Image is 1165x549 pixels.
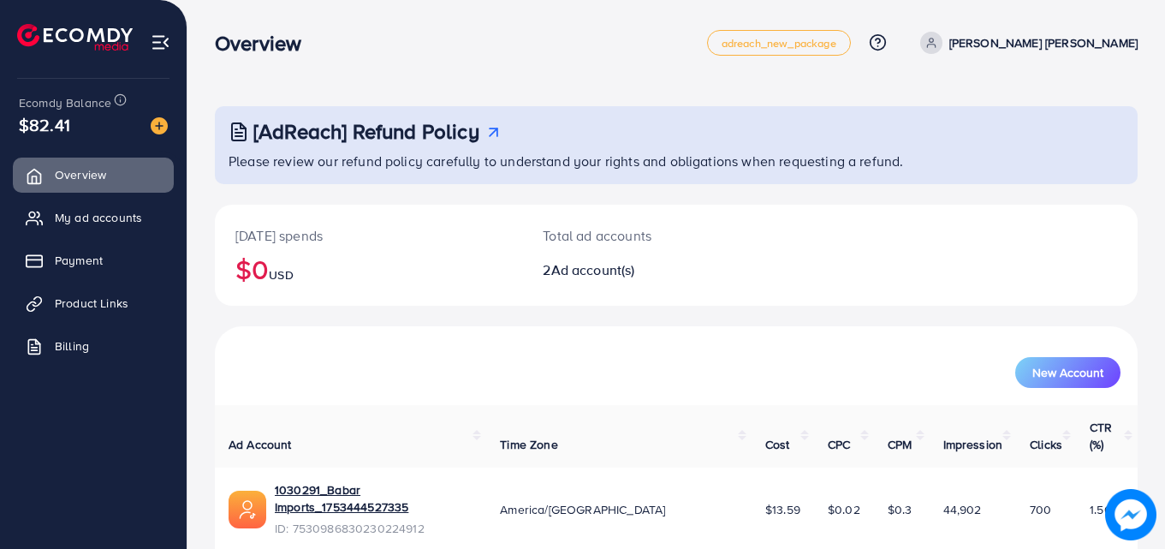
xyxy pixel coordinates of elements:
[13,329,174,363] a: Billing
[828,436,850,453] span: CPC
[1015,357,1120,388] button: New Account
[253,119,479,144] h3: [AdReach] Refund Policy
[722,38,836,49] span: adreach_new_package
[215,31,315,56] h3: Overview
[55,166,106,183] span: Overview
[707,30,851,56] a: adreach_new_package
[765,436,790,453] span: Cost
[229,436,292,453] span: Ad Account
[151,117,168,134] img: image
[543,262,733,278] h2: 2
[19,112,70,137] span: $82.41
[13,200,174,235] a: My ad accounts
[55,295,128,312] span: Product Links
[949,33,1138,53] p: [PERSON_NAME] [PERSON_NAME]
[235,225,502,246] p: [DATE] spends
[55,209,142,226] span: My ad accounts
[543,225,733,246] p: Total ad accounts
[943,501,982,518] span: 44,902
[13,286,174,320] a: Product Links
[13,243,174,277] a: Payment
[888,501,912,518] span: $0.3
[888,436,912,453] span: CPM
[235,253,502,285] h2: $0
[1030,501,1051,518] span: 700
[828,501,860,518] span: $0.02
[1030,436,1062,453] span: Clicks
[1090,419,1112,453] span: CTR (%)
[19,94,111,111] span: Ecomdy Balance
[913,32,1138,54] a: [PERSON_NAME] [PERSON_NAME]
[500,436,557,453] span: Time Zone
[229,151,1127,171] p: Please review our refund policy carefully to understand your rights and obligations when requesti...
[765,501,800,518] span: $13.59
[229,491,266,528] img: ic-ads-acc.e4c84228.svg
[17,24,133,51] img: logo
[551,260,635,279] span: Ad account(s)
[943,436,1003,453] span: Impression
[55,337,89,355] span: Billing
[1032,367,1103,379] span: New Account
[151,33,170,52] img: menu
[1105,489,1156,540] img: image
[1090,501,1111,518] span: 1.56
[275,520,473,537] span: ID: 7530986830230224912
[269,266,293,283] span: USD
[500,501,665,518] span: America/[GEOGRAPHIC_DATA]
[55,252,103,269] span: Payment
[275,481,473,516] a: 1030291_Babar Imports_1753444527335
[13,158,174,192] a: Overview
